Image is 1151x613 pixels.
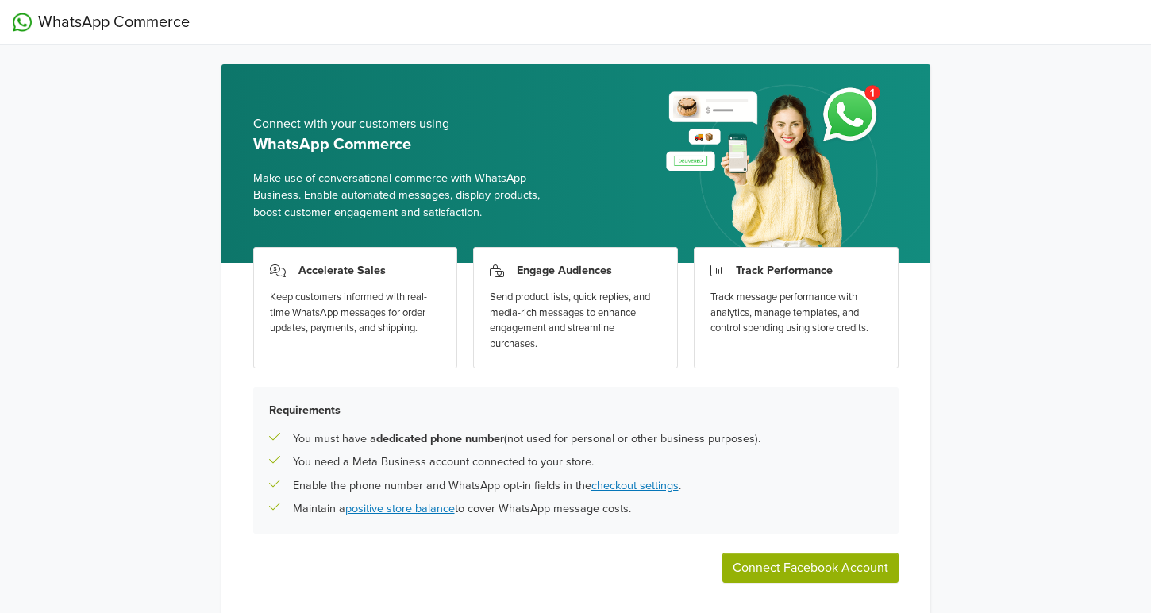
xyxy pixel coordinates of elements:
b: dedicated phone number [376,432,504,445]
img: WhatsApp [13,13,32,32]
h5: Requirements [269,403,883,417]
a: checkout settings [591,479,679,492]
a: positive store balance [345,502,455,515]
p: Enable the phone number and WhatsApp opt-in fields in the . [293,477,681,495]
p: Maintain a to cover WhatsApp message costs. [293,500,631,518]
div: Keep customers informed with real-time WhatsApp messages for order updates, payments, and shipping. [270,290,441,337]
p: You must have a (not used for personal or other business purposes). [293,430,760,448]
div: Send product lists, quick replies, and media-rich messages to enhance engagement and streamline p... [490,290,661,352]
h5: WhatsApp Commerce [253,135,564,154]
h5: Connect with your customers using [253,117,564,132]
button: Connect Facebook Account [722,553,899,583]
p: You need a Meta Business account connected to your store. [293,453,594,471]
h3: Accelerate Sales [298,264,386,277]
span: Make use of conversational commerce with WhatsApp Business. Enable automated messages, display pr... [253,170,564,222]
div: Track message performance with analytics, manage templates, and control spending using store cred... [710,290,882,337]
img: whatsapp_setup_banner [652,75,898,263]
span: WhatsApp Commerce [38,10,190,34]
h3: Track Performance [736,264,833,277]
h3: Engage Audiences [517,264,612,277]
